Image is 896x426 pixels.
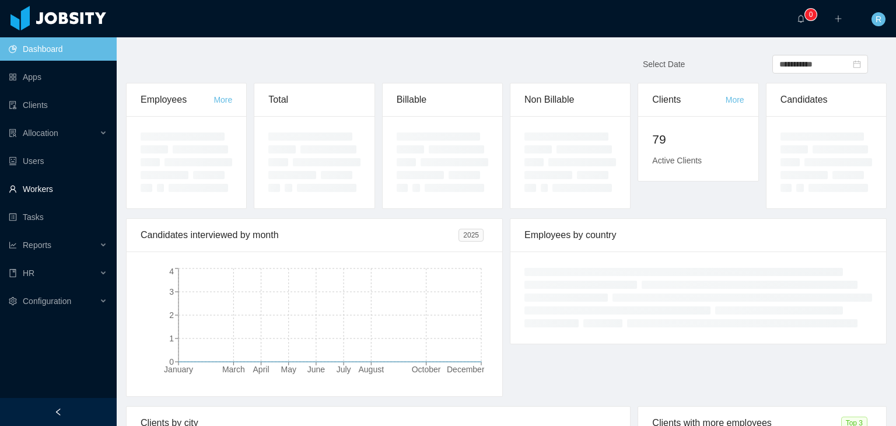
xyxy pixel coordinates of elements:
[9,37,107,61] a: icon: pie-chartDashboard
[797,15,805,23] i: icon: bell
[169,267,174,276] tspan: 4
[9,149,107,173] a: icon: robotUsers
[253,365,269,374] tspan: April
[524,83,616,116] div: Non Billable
[281,365,296,374] tspan: May
[9,241,17,249] i: icon: line-chart
[9,269,17,277] i: icon: book
[141,83,213,116] div: Employees
[9,297,17,305] i: icon: setting
[222,365,245,374] tspan: March
[412,365,441,374] tspan: October
[9,65,107,89] a: icon: appstoreApps
[169,357,174,366] tspan: 0
[307,365,325,374] tspan: June
[834,15,842,23] i: icon: plus
[397,83,488,116] div: Billable
[169,287,174,296] tspan: 3
[726,95,744,104] a: More
[643,60,685,69] span: Select Date
[23,296,71,306] span: Configuration
[853,60,861,68] i: icon: calendar
[9,205,107,229] a: icon: profileTasks
[9,93,107,117] a: icon: auditClients
[23,128,58,138] span: Allocation
[876,12,881,26] span: R
[652,156,702,165] span: Active Clients
[652,83,725,116] div: Clients
[358,365,384,374] tspan: August
[213,95,232,104] a: More
[23,268,34,278] span: HR
[23,240,51,250] span: Reports
[9,129,17,137] i: icon: solution
[169,334,174,343] tspan: 1
[447,365,485,374] tspan: December
[805,9,817,20] sup: 0
[780,83,872,116] div: Candidates
[337,365,351,374] tspan: July
[9,177,107,201] a: icon: userWorkers
[524,219,872,252] div: Employees by country
[169,310,174,320] tspan: 2
[141,219,459,252] div: Candidates interviewed by month
[268,83,360,116] div: Total
[459,229,484,242] span: 2025
[164,365,193,374] tspan: January
[652,130,744,149] h2: 79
